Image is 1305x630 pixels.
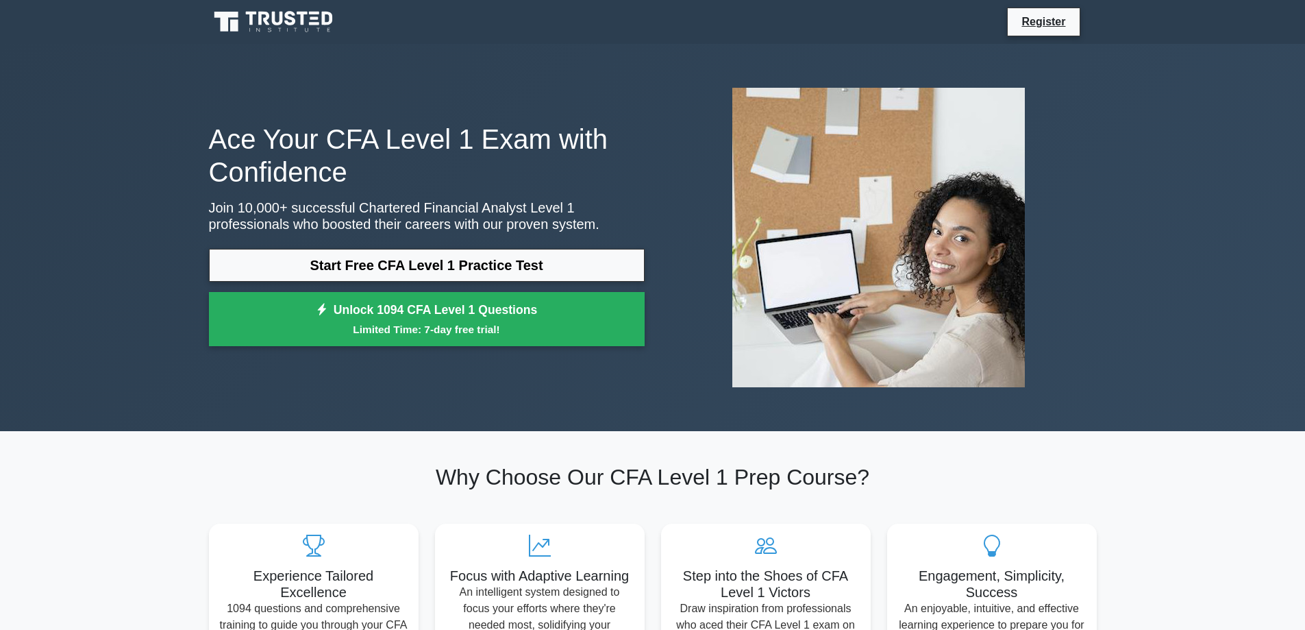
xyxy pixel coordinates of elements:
[209,249,645,282] a: Start Free CFA Level 1 Practice Test
[898,568,1086,601] h5: Engagement, Simplicity, Success
[209,199,645,232] p: Join 10,000+ successful Chartered Financial Analyst Level 1 professionals who boosted their caree...
[672,568,860,601] h5: Step into the Shoes of CFA Level 1 Victors
[446,568,634,584] h5: Focus with Adaptive Learning
[209,292,645,347] a: Unlock 1094 CFA Level 1 QuestionsLimited Time: 7-day free trial!
[209,123,645,189] h1: Ace Your CFA Level 1 Exam with Confidence
[220,568,408,601] h5: Experience Tailored Excellence
[209,464,1097,490] h2: Why Choose Our CFA Level 1 Prep Course?
[1013,13,1073,30] a: Register
[226,322,627,337] small: Limited Time: 7-day free trial!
